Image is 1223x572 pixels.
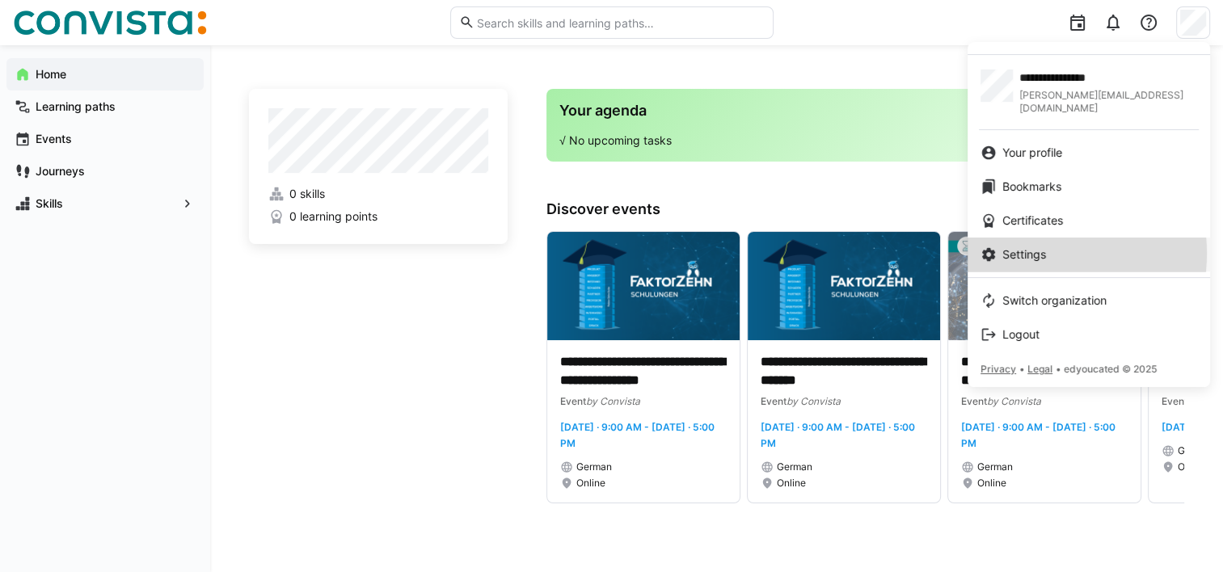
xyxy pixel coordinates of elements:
span: Privacy [981,363,1016,375]
span: Settings [1002,246,1046,263]
span: edyoucated © 2025 [1064,363,1157,375]
span: Bookmarks [1002,179,1061,195]
span: • [1056,363,1061,375]
span: Your profile [1002,145,1062,161]
span: • [1019,363,1024,375]
span: Logout [1002,326,1040,343]
span: Switch organization [1002,292,1107,309]
span: Legal [1027,363,1052,375]
span: Certificates [1002,212,1063,229]
span: [PERSON_NAME][EMAIL_ADDRESS][DOMAIN_NAME] [1019,89,1197,115]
